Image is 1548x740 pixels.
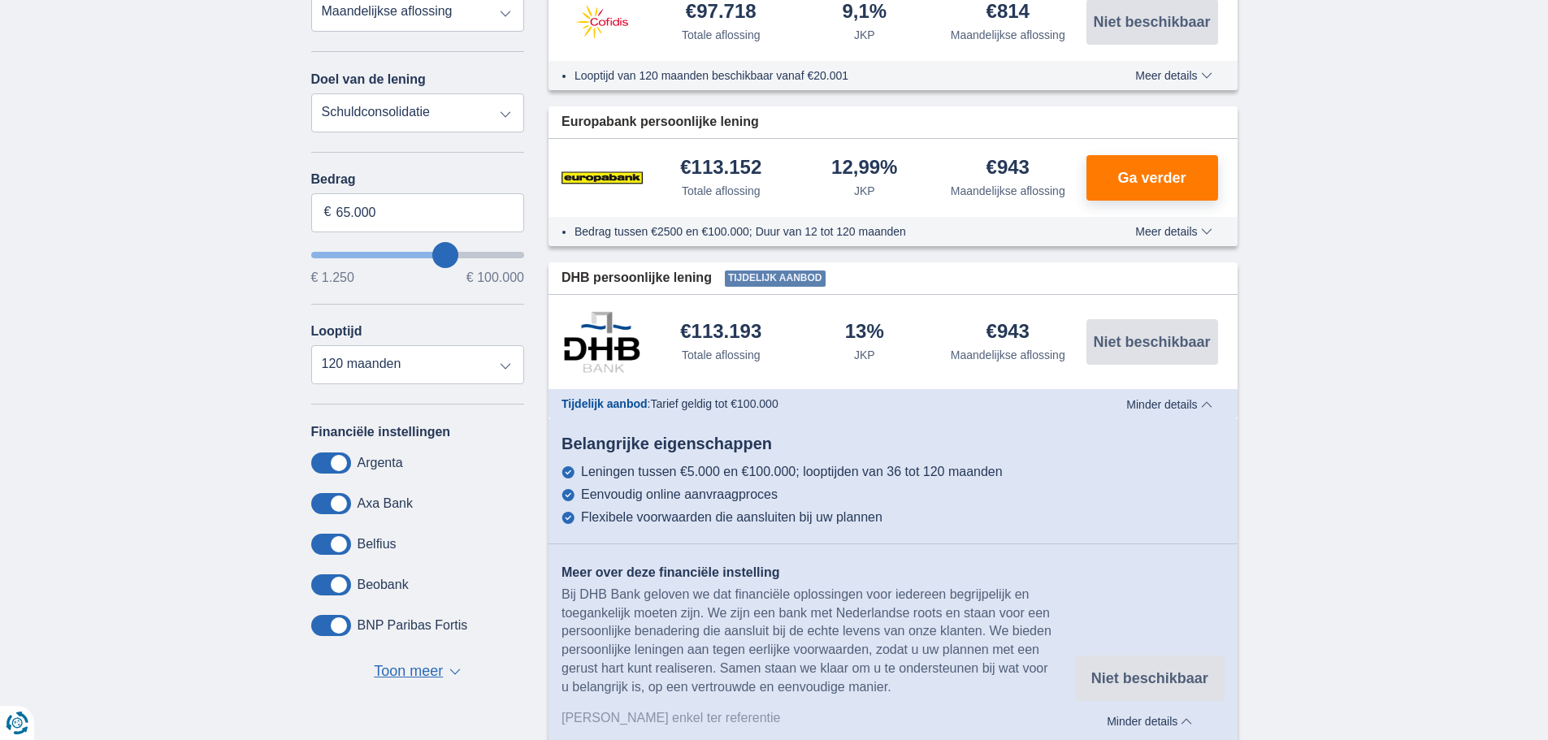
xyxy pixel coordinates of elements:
[358,618,468,633] label: BNP Paribas Fortis
[1126,399,1212,410] span: Minder details
[1123,225,1224,238] button: Meer details
[986,158,1030,180] div: €943
[1114,398,1224,411] button: Minder details
[575,67,1076,84] li: Looptijd van 120 maanden beschikbaar vanaf €20.001
[562,709,1075,728] div: [PERSON_NAME] enkel ter referentie
[562,158,643,198] img: product.pl.alt Europabank
[1075,709,1224,728] button: Minder details
[358,537,397,552] label: Belfius
[725,270,826,287] span: Tijdelijk aanbod
[466,271,524,284] span: € 100.000
[831,158,897,180] div: 12,99%
[650,397,778,410] span: Tarief geldig tot €100.000
[1086,319,1218,365] button: Niet beschikbaar
[680,322,761,344] div: €113.193
[842,2,887,24] div: 9,1%
[311,172,525,187] label: Bedrag
[854,183,875,199] div: JKP
[374,661,443,682] span: Toon meer
[951,183,1065,199] div: Maandelijkse aflossing
[1093,335,1210,349] span: Niet beschikbaar
[369,660,466,683] button: Toon meer ▼
[311,252,525,258] input: wantToBorrow
[1117,171,1186,185] span: Ga verder
[951,347,1065,363] div: Maandelijkse aflossing
[1093,15,1210,29] span: Niet beschikbaar
[562,269,712,288] span: DHB persoonlijke lening
[986,322,1030,344] div: €943
[680,158,761,180] div: €113.152
[1123,69,1224,82] button: Meer details
[562,311,643,373] img: product.pl.alt DHB Bank
[1107,716,1192,727] span: Minder details
[951,27,1065,43] div: Maandelijkse aflossing
[562,113,759,132] span: Europabank persoonlijke lening
[358,456,403,470] label: Argenta
[986,2,1030,24] div: €814
[581,465,1003,479] div: Leningen tussen €5.000 en €100.000; looptijden van 36 tot 120 maanden
[1091,671,1208,686] span: Niet beschikbaar
[682,347,761,363] div: Totale aflossing
[854,27,875,43] div: JKP
[581,487,778,502] div: Eenvoudig online aanvraagproces
[311,324,362,339] label: Looptijd
[575,223,1076,240] li: Bedrag tussen €2500 en €100.000; Duur van 12 tot 120 maanden
[562,397,648,410] span: Tijdelijk aanbod
[449,669,461,675] span: ▼
[581,510,882,525] div: Flexibele voorwaarden die aansluiten bij uw plannen
[562,2,643,42] img: product.pl.alt Cofidis
[324,203,332,222] span: €
[562,586,1075,697] div: Bij DHB Bank geloven we dat financiële oplossingen voor iedereen begrijpelijk en toegankelijk moe...
[358,578,409,592] label: Beobank
[1086,155,1218,201] button: Ga verder
[311,425,451,439] label: Financiële instellingen
[311,271,354,284] span: € 1.250
[1075,656,1224,701] button: Niet beschikbaar
[686,2,757,24] div: €97.718
[845,322,884,344] div: 13%
[854,347,875,363] div: JKP
[562,564,1075,582] div: Meer over deze financiële instelling
[549,396,1089,412] div: :
[682,183,761,199] div: Totale aflossing
[358,496,413,511] label: Axa Bank
[549,432,1238,456] div: Belangrijke eigenschappen
[1135,70,1212,81] span: Meer details
[311,72,426,87] label: Doel van de lening
[1135,226,1212,237] span: Meer details
[682,27,761,43] div: Totale aflossing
